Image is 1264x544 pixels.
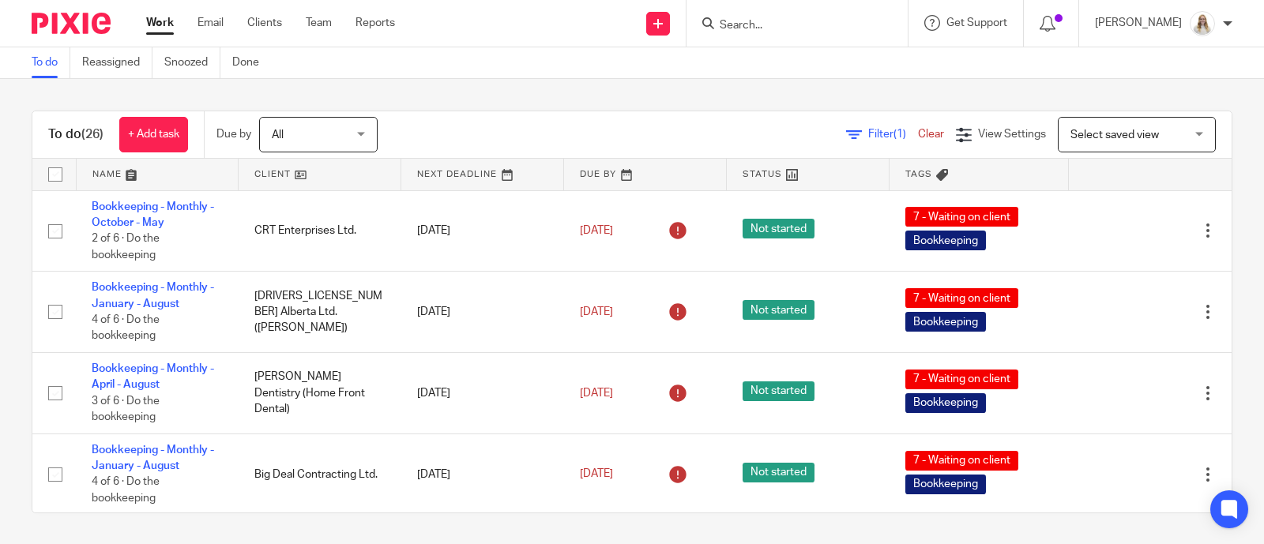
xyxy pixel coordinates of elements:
span: Tags [905,170,932,178]
span: [DATE] [580,225,613,236]
td: [DATE] [401,190,564,272]
span: 7 - Waiting on client [905,207,1018,227]
a: Work [146,15,174,31]
a: Done [232,47,271,78]
a: Bookkeeping - Monthly - October - May [92,201,214,228]
h1: To do [48,126,103,143]
p: [PERSON_NAME] [1095,15,1182,31]
span: View Settings [978,129,1046,140]
span: 3 of 6 · Do the bookkeeping [92,396,160,423]
span: Get Support [946,17,1007,28]
td: [DATE] [401,353,564,434]
span: Bookkeeping [905,475,986,494]
a: Bookkeeping - Monthly - April - August [92,363,214,390]
span: [DATE] [580,306,613,317]
a: Bookkeeping - Monthly - January - August [92,445,214,471]
span: 4 of 6 · Do the bookkeeping [92,314,160,342]
input: Search [718,19,860,33]
span: 4 of 6 · Do the bookkeeping [92,477,160,505]
img: Headshot%2011-2024%20white%20background%20square%202.JPG [1190,11,1215,36]
span: [DATE] [580,388,613,399]
a: Reports [355,15,395,31]
span: Bookkeeping [905,312,986,332]
a: To do [32,47,70,78]
td: [DRIVERS_LICENSE_NUMBER] Alberta Ltd. ([PERSON_NAME]) [239,272,401,353]
a: Bookkeeping - Monthly - January - August [92,282,214,309]
span: Filter [868,129,918,140]
a: Reassigned [82,47,152,78]
td: CRT Enterprises Ltd. [239,190,401,272]
span: Bookkeeping [905,393,986,413]
td: [PERSON_NAME] Dentistry (Home Front Dental) [239,353,401,434]
img: Pixie [32,13,111,34]
td: [DATE] [401,433,564,515]
p: Due by [216,126,251,142]
span: Bookkeeping [905,231,986,250]
span: 7 - Waiting on client [905,451,1018,471]
a: Clients [247,15,282,31]
a: Clear [918,129,944,140]
span: [DATE] [580,469,613,480]
span: (26) [81,128,103,141]
span: Not started [743,381,814,401]
span: (1) [893,129,906,140]
td: [DATE] [401,272,564,353]
span: 2 of 6 · Do the bookkeeping [92,233,160,261]
td: Big Deal Contracting Ltd. [239,433,401,515]
span: Not started [743,300,814,320]
span: 7 - Waiting on client [905,288,1018,308]
a: Snoozed [164,47,220,78]
span: Select saved view [1070,129,1159,141]
a: + Add task [119,117,188,152]
a: Team [306,15,332,31]
a: Email [197,15,224,31]
span: 7 - Waiting on client [905,370,1018,389]
span: All [272,129,284,141]
span: Not started [743,463,814,482]
span: Not started [743,219,814,238]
